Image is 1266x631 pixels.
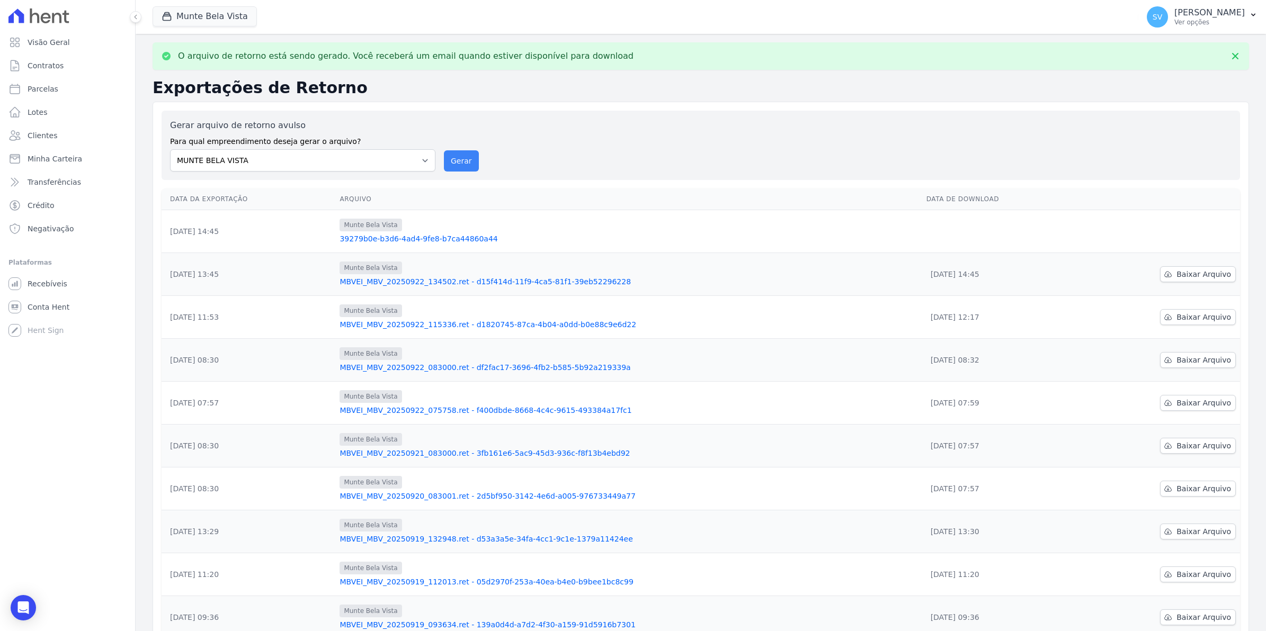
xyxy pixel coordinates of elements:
span: Contratos [28,60,64,71]
span: Munte Bela Vista [340,433,402,446]
span: Munte Bela Vista [340,562,402,574]
td: [DATE] 13:30 [922,510,1078,553]
span: Munte Bela Vista [340,262,402,274]
td: [DATE] 08:32 [922,339,1078,382]
span: Baixar Arquivo [1176,526,1231,537]
td: [DATE] 07:57 [162,382,335,425]
a: Baixar Arquivo [1160,352,1236,368]
span: Baixar Arquivo [1176,269,1231,280]
a: Baixar Arquivo [1160,395,1236,411]
td: [DATE] 11:53 [162,296,335,339]
th: Arquivo [335,188,922,210]
div: Plataformas [8,256,127,269]
span: Lotes [28,107,48,118]
span: Baixar Arquivo [1176,355,1231,365]
a: MBVEI_MBV_20250921_083000.ret - 3fb161e6-5ac9-45d3-936c-f8f13b4ebd92 [340,448,917,458]
a: Contratos [4,55,131,76]
span: Baixar Arquivo [1176,398,1231,408]
a: Conta Hent [4,296,131,318]
span: Munte Bela Vista [340,476,402,489]
div: Open Intercom Messenger [11,595,36,620]
th: Data de Download [922,188,1078,210]
a: Baixar Arquivo [1160,524,1236,539]
a: Parcelas [4,78,131,100]
span: SV [1153,13,1162,21]
a: Clientes [4,125,131,146]
p: [PERSON_NAME] [1174,7,1245,18]
span: Baixar Arquivo [1176,440,1231,451]
span: Munte Bela Vista [340,519,402,531]
a: MBVEI_MBV_20250922_115336.ret - d1820745-87ca-4b04-a0dd-b0e88c9e6d22 [340,319,917,330]
th: Data da Exportação [162,188,335,210]
a: MBVEI_MBV_20250919_093634.ret - 139a0d4d-a7d2-4f30-a159-91d5916b7301 [340,619,917,630]
td: [DATE] 08:30 [162,425,335,467]
p: O arquivo de retorno está sendo gerado. Você receberá um email quando estiver disponível para dow... [178,51,634,61]
span: Munte Bela Vista [340,219,402,231]
a: MBVEI_MBV_20250922_075758.ret - f400dbde-8668-4c4c-9615-493384a17fc1 [340,405,917,416]
a: Baixar Arquivo [1160,481,1236,497]
span: Negativação [28,223,74,234]
p: Ver opções [1174,18,1245,26]
span: Conta Hent [28,302,69,312]
button: Gerar [444,150,479,172]
span: Recebíveis [28,278,67,289]
span: Crédito [28,200,55,211]
label: Gerar arquivo de retorno avulso [170,119,435,132]
td: [DATE] 08:30 [162,339,335,382]
a: MBVEI_MBV_20250922_134502.ret - d15f414d-11f9-4ca5-81f1-39eb52296228 [340,276,917,287]
span: Minha Carteira [28,154,82,164]
span: Baixar Arquivo [1176,612,1231,623]
span: Munte Bela Vista [340,304,402,317]
td: [DATE] 13:45 [162,253,335,296]
td: [DATE] 11:20 [922,553,1078,596]
td: [DATE] 07:57 [922,425,1078,467]
td: [DATE] 12:17 [922,296,1078,339]
a: Recebíveis [4,273,131,294]
a: 39279b0e-b3d6-4ad4-9fe8-b7ca44860a44 [340,233,917,244]
span: Transferências [28,177,81,187]
span: Clientes [28,130,57,141]
button: SV [PERSON_NAME] Ver opções [1138,2,1266,32]
a: Lotes [4,102,131,123]
td: [DATE] 11:20 [162,553,335,596]
a: Baixar Arquivo [1160,309,1236,325]
a: Minha Carteira [4,148,131,169]
td: [DATE] 14:45 [162,210,335,253]
label: Para qual empreendimento deseja gerar o arquivo? [170,132,435,147]
span: Munte Bela Vista [340,390,402,403]
a: Baixar Arquivo [1160,266,1236,282]
span: Visão Geral [28,37,70,48]
td: [DATE] 14:45 [922,253,1078,296]
a: Visão Geral [4,32,131,53]
button: Munte Bela Vista [153,6,257,26]
span: Munte Bela Vista [340,347,402,360]
a: Baixar Arquivo [1160,438,1236,454]
td: [DATE] 13:29 [162,510,335,553]
span: Munte Bela Vista [340,605,402,617]
a: Crédito [4,195,131,216]
span: Baixar Arquivo [1176,483,1231,494]
a: MBVEI_MBV_20250919_112013.ret - 05d2970f-253a-40ea-b4e0-b9bee1bc8c99 [340,576,917,587]
span: Baixar Arquivo [1176,312,1231,322]
a: MBVEI_MBV_20250922_083000.ret - df2fac17-3696-4fb2-b585-5b92a219339a [340,362,917,373]
td: [DATE] 07:57 [922,467,1078,510]
span: Parcelas [28,84,58,94]
a: Baixar Arquivo [1160,609,1236,625]
h2: Exportações de Retorno [153,78,1249,97]
td: [DATE] 08:30 [162,467,335,510]
a: Baixar Arquivo [1160,566,1236,582]
a: MBVEI_MBV_20250919_132948.ret - d53a3a5e-34fa-4cc1-9c1e-1379a11424ee [340,534,917,544]
a: MBVEI_MBV_20250920_083001.ret - 2d5bf950-3142-4e6d-a005-976733449a77 [340,491,917,501]
a: Negativação [4,218,131,239]
a: Transferências [4,172,131,193]
span: Baixar Arquivo [1176,569,1231,580]
td: [DATE] 07:59 [922,382,1078,425]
